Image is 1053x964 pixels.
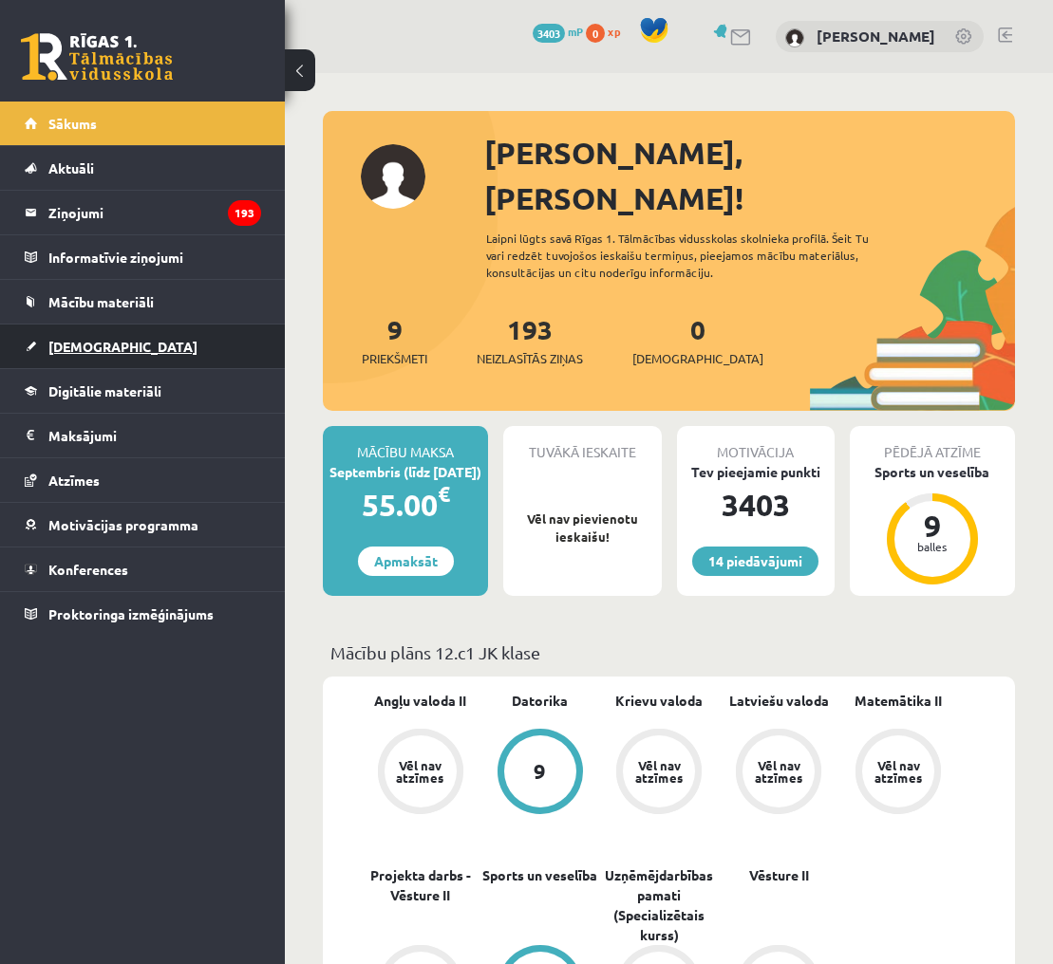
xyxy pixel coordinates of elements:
[850,462,1015,587] a: Sports un veselība 9 balles
[25,592,261,636] a: Proktoringa izmēģinājums
[484,130,1015,221] div: [PERSON_NAME], [PERSON_NAME]!
[25,547,261,591] a: Konferences
[48,235,261,279] legend: Informatīvie ziņojumi
[48,561,128,578] span: Konferences
[25,503,261,547] a: Motivācijas programma
[394,759,447,784] div: Vēl nav atzīmes
[477,349,583,368] span: Neizlasītās ziņas
[323,462,488,482] div: Septembris (līdz [DATE])
[692,547,818,576] a: 14 piedāvājumi
[632,759,686,784] div: Vēl nav atzīmes
[25,280,261,324] a: Mācību materiāli
[838,729,958,818] a: Vēl nav atzīmes
[25,102,261,145] a: Sākums
[48,382,161,399] span: Digitālie materiāli
[48,338,197,355] span: [DEMOGRAPHIC_DATA]
[21,33,173,81] a: Rīgas 1. Tālmācības vidusskola
[632,312,763,368] a: 0[DEMOGRAPHIC_DATA]
[438,480,450,508] span: €
[228,200,261,226] i: 193
[568,24,583,39] span: mP
[48,472,100,489] span: Atzīmes
[608,24,620,39] span: xp
[323,482,488,528] div: 55.00
[677,426,835,462] div: Motivācija
[677,462,835,482] div: Tev pieejamie punkti
[677,482,835,528] div: 3403
[600,729,720,818] a: Vēl nav atzīmes
[615,691,703,711] a: Krievu valoda
[362,349,427,368] span: Priekšmeti
[533,24,583,39] a: 3403 mP
[752,759,805,784] div: Vēl nav atzīmes
[855,691,942,711] a: Matemātika II
[25,191,261,234] a: Ziņojumi193
[25,414,261,457] a: Maksājumi
[25,458,261,502] a: Atzīmes
[850,462,1015,482] div: Sports un veselība
[904,541,961,552] div: balles
[533,24,565,43] span: 3403
[361,729,480,818] a: Vēl nav atzīmes
[374,691,466,711] a: Angļu valoda II
[48,159,94,176] span: Aktuāli
[586,24,605,43] span: 0
[48,516,198,533] span: Motivācijas programma
[362,312,427,368] a: 9Priekšmeti
[586,24,630,39] a: 0 xp
[534,761,546,782] div: 9
[25,369,261,413] a: Digitālie materiāli
[25,235,261,279] a: Informatīvie ziņojumi
[817,27,935,46] a: [PERSON_NAME]
[600,865,720,945] a: Uzņēmējdarbības pamati (Specializētais kurss)
[872,759,925,784] div: Vēl nav atzīmes
[330,640,1007,665] p: Mācību plāns 12.c1 JK klase
[486,230,901,281] div: Laipni lūgts savā Rīgas 1. Tālmācības vidusskolas skolnieka profilā. Šeit Tu vari redzēt tuvojošo...
[358,547,454,576] a: Apmaksāt
[48,191,261,234] legend: Ziņojumi
[323,426,488,462] div: Mācību maksa
[512,691,568,711] a: Datorika
[48,605,214,622] span: Proktoringa izmēģinājums
[729,691,829,711] a: Latviešu valoda
[503,426,661,462] div: Tuvākā ieskaite
[513,510,651,547] p: Vēl nav pievienotu ieskaišu!
[632,349,763,368] span: [DEMOGRAPHIC_DATA]
[361,865,480,905] a: Projekta darbs - Vēsture II
[48,293,154,310] span: Mācību materiāli
[749,865,809,885] a: Vēsture II
[48,115,97,132] span: Sākums
[48,414,261,457] legend: Maksājumi
[25,146,261,190] a: Aktuāli
[482,865,597,885] a: Sports un veselība
[904,510,961,541] div: 9
[850,426,1015,462] div: Pēdējā atzīme
[480,729,600,818] a: 9
[25,324,261,368] a: [DEMOGRAPHIC_DATA]
[477,312,583,368] a: 193Neizlasītās ziņas
[785,28,804,47] img: Kirills Judins
[719,729,838,818] a: Vēl nav atzīmes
